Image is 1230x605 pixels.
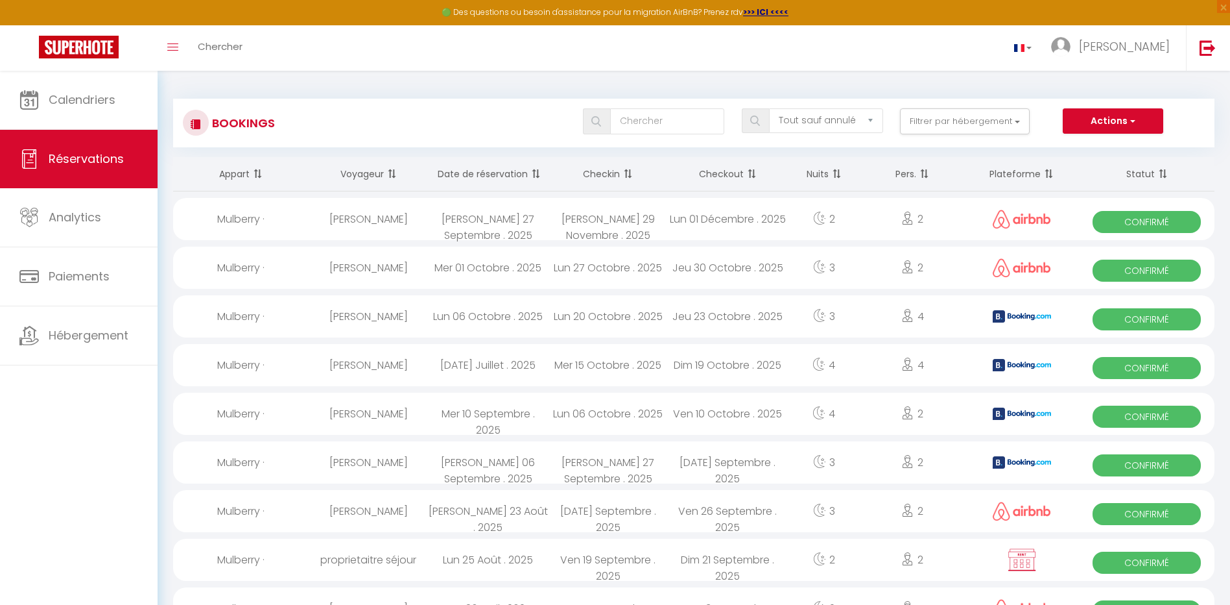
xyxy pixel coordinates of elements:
th: Sort by rentals [173,157,309,191]
th: Sort by checkin [548,157,668,191]
span: Calendriers [49,92,115,108]
img: Super Booking [39,36,119,58]
span: Paiements [49,268,110,284]
button: Filtrer par hébergement [900,108,1030,134]
th: Sort by people [860,157,965,191]
img: logout [1200,40,1216,56]
img: ... [1051,37,1070,56]
a: Chercher [188,25,252,71]
span: Chercher [198,40,242,53]
th: Sort by channel [965,157,1080,191]
button: Actions [1063,108,1163,134]
a: ... [PERSON_NAME] [1041,25,1186,71]
span: Hébergement [49,327,128,343]
th: Sort by booking date [428,157,548,191]
th: Sort by checkout [668,157,788,191]
a: >>> ICI <<<< [743,6,788,18]
span: [PERSON_NAME] [1079,38,1170,55]
th: Sort by nights [788,157,860,191]
th: Sort by status [1079,157,1214,191]
span: Réservations [49,151,124,167]
th: Sort by guest [309,157,429,191]
h3: Bookings [209,108,275,138]
input: Chercher [610,108,725,134]
span: Analytics [49,209,101,225]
